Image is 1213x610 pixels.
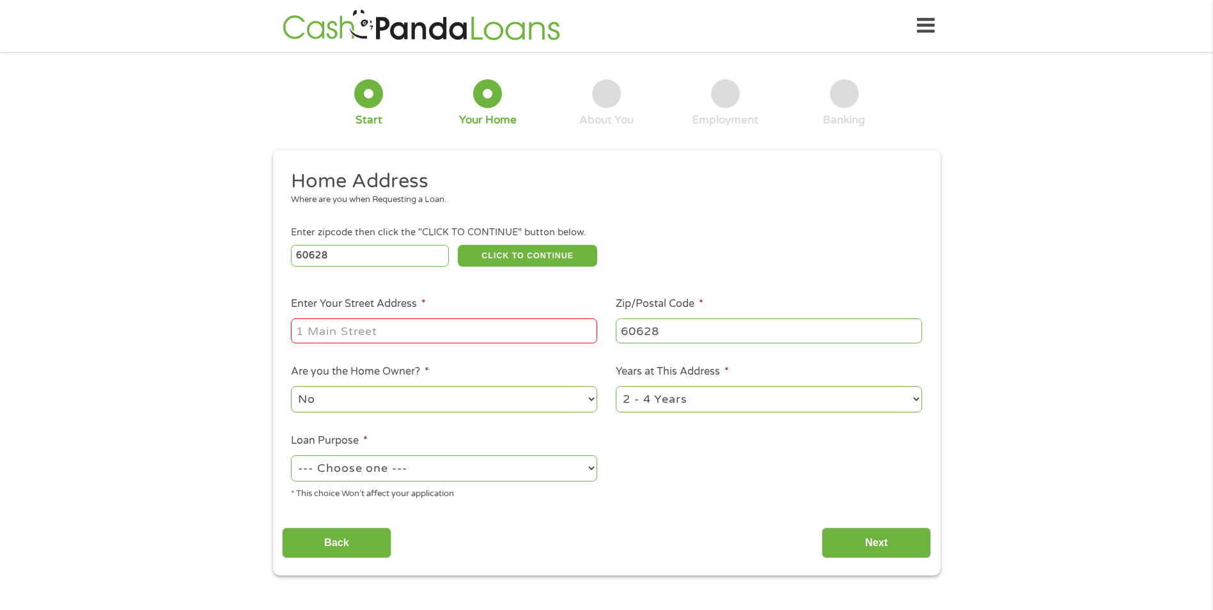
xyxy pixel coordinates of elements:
[459,113,517,127] div: Your Home
[282,528,391,559] input: Back
[458,245,597,267] button: CLICK TO CONTINUE
[822,528,931,559] input: Next
[823,113,865,127] div: Banking
[291,483,597,501] div: * This choice Won’t affect your application
[291,318,597,343] input: 1 Main Street
[291,169,912,194] h2: Home Address
[692,113,758,127] div: Employment
[291,245,449,267] input: Enter Zipcode (e.g 01510)
[616,365,729,379] label: Years at This Address
[291,365,429,379] label: Are you the Home Owner?
[291,297,426,311] label: Enter Your Street Address
[291,434,368,448] label: Loan Purpose
[279,8,564,44] img: GetLoanNow Logo
[616,297,703,311] label: Zip/Postal Code
[356,113,382,127] div: Start
[291,226,921,240] div: Enter zipcode then click the "CLICK TO CONTINUE" button below.
[579,113,634,127] div: About You
[291,194,912,207] div: Where are you when Requesting a Loan.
